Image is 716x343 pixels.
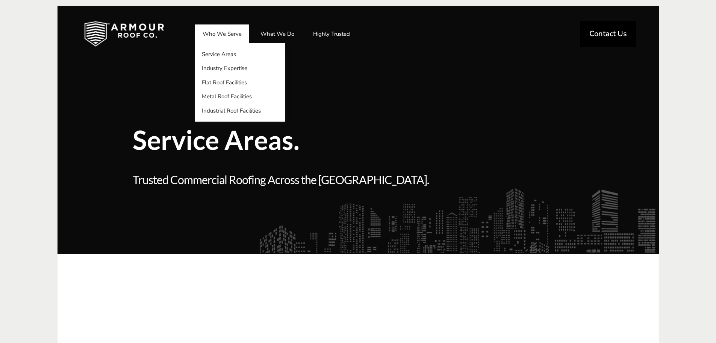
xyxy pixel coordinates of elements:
a: What We Do [253,24,302,43]
a: Highly Trusted [306,24,357,43]
a: Industrial Roof Facilities [195,104,285,118]
span: Contact Us [589,30,627,38]
a: Service Areas [195,47,285,61]
span: Trusted Commercial Roofing Across the [GEOGRAPHIC_DATA]. [133,172,467,188]
a: Industry Expertise [195,61,285,76]
img: Industrial and Commercial Roofing Company | Armour Roof Co. [72,15,176,53]
a: Flat Roof Facilities [195,75,285,90]
a: Metal Roof Facilities [195,90,285,104]
span: Service Areas. [133,127,467,153]
a: Contact Us [580,21,636,47]
a: Who We Serve [195,24,249,43]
